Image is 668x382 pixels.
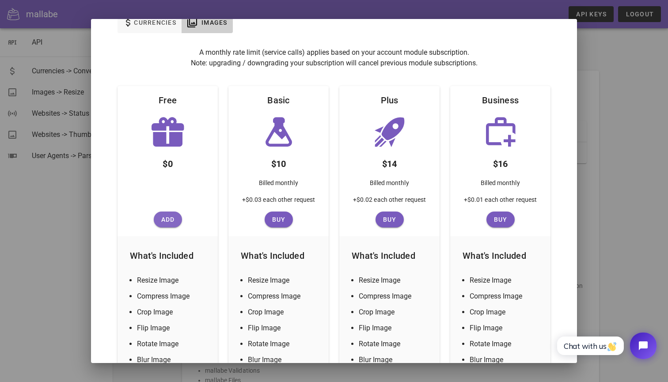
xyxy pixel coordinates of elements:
[359,339,431,349] li: Rotate Image
[486,212,515,227] button: Buy
[248,291,320,302] li: Compress Image
[118,12,182,33] button: Currencies
[345,242,434,270] div: What's Included
[490,216,511,223] span: Buy
[359,275,431,286] li: Resize Image
[248,355,320,365] li: Blur Image
[234,242,323,270] div: What's Included
[359,323,431,333] li: Flip Image
[359,355,431,365] li: Blur Image
[118,47,550,68] p: A monthly rate limit (service calls) applies based on your account module subscription. Note: upg...
[470,323,542,333] li: Flip Image
[264,150,293,174] div: $10
[182,12,233,33] button: Images
[248,275,320,286] li: Resize Image
[379,216,400,223] span: Buy
[346,195,433,212] div: +$0.02 each other request
[475,86,526,114] div: Business
[156,150,180,174] div: $0
[248,307,320,318] li: Crop Image
[268,216,289,223] span: Buy
[154,212,182,227] button: Add
[248,323,320,333] li: Flip Image
[363,174,416,195] div: Billed monthly
[252,174,305,195] div: Billed monthly
[376,212,404,227] button: Buy
[265,212,293,227] button: Buy
[137,307,209,318] li: Crop Image
[375,150,404,174] div: $14
[157,216,178,223] span: Add
[470,291,542,302] li: Compress Image
[455,242,545,270] div: What's Included
[486,150,515,174] div: $16
[457,195,544,212] div: +$0.01 each other request
[152,86,184,114] div: Free
[133,19,176,26] span: Currencies
[359,307,431,318] li: Crop Image
[137,323,209,333] li: Flip Image
[470,307,542,318] li: Crop Image
[123,242,213,270] div: What's Included
[137,275,209,286] li: Resize Image
[547,325,664,367] iframe: Tidio Chat
[470,355,542,365] li: Blur Image
[260,86,296,114] div: Basic
[470,339,542,349] li: Rotate Image
[235,195,323,212] div: +$0.03 each other request
[137,291,209,302] li: Compress Image
[470,275,542,286] li: Resize Image
[248,339,320,349] li: Rotate Image
[374,86,406,114] div: Plus
[359,291,431,302] li: Compress Image
[474,174,527,195] div: Billed monthly
[137,339,209,349] li: Rotate Image
[137,355,209,365] li: Blur Image
[201,19,228,26] span: Images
